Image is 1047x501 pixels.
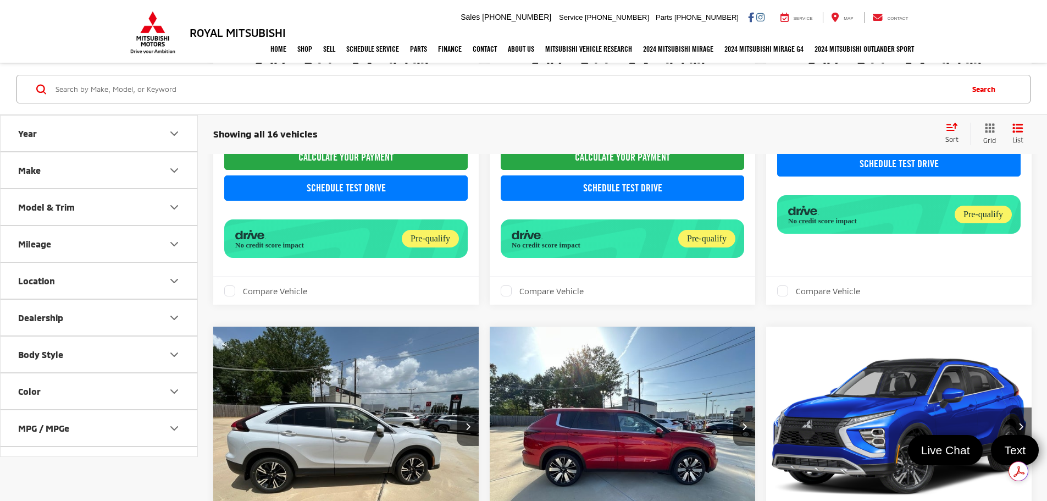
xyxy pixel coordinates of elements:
[961,75,1011,103] button: Search
[1,152,198,188] button: MakeMake
[405,35,433,63] a: Parts: Opens in a new tab
[168,201,181,214] div: Model & Trim
[18,423,69,433] div: MPG / MPGe
[168,127,181,140] div: Year
[18,202,75,212] div: Model & Trim
[585,13,649,21] span: [PHONE_NUMBER]
[213,128,318,139] span: Showing all 16 vehicles
[54,76,961,102] input: Search by Make, Model, or Keyword
[1,115,198,151] button: YearYear
[772,12,821,23] a: Service
[1,337,198,372] button: Body StyleBody Style
[1,410,198,446] button: MPG / MPGeMPG / MPGe
[971,123,1004,145] button: Grid View
[318,35,341,63] a: Sell
[809,35,919,63] a: 2024 Mitsubishi Outlander SPORT
[168,164,181,177] div: Make
[433,35,467,63] a: Finance
[1012,135,1023,145] span: List
[940,123,971,145] button: Select sort value
[748,13,754,21] a: Facebook: Click to visit our Facebook page
[168,311,181,324] div: Dealership
[482,13,551,21] span: [PHONE_NUMBER]
[887,16,908,21] span: Contact
[719,35,809,63] a: 2024 Mitsubishi Mirage G4
[501,285,584,296] label: Compare Vehicle
[1,189,198,225] button: Model & TrimModel & Trim
[844,16,853,21] span: Map
[224,175,468,201] a: Schedule Test Drive
[18,349,63,360] div: Body Style
[501,175,744,201] a: Schedule Test Drive
[190,26,286,38] h3: Royal Mitsubishi
[457,408,479,446] button: Next image
[1004,123,1032,145] button: List View
[908,435,983,465] a: Live Chat
[265,35,292,63] a: Home
[168,274,181,288] div: Location
[168,348,181,361] div: Body Style
[18,165,41,175] div: Make
[794,16,813,21] span: Service
[991,435,1039,465] a: Text
[945,135,959,143] span: Sort
[540,35,638,63] a: Mitsubishi Vehicle Research
[224,145,468,170] : CALCULATE YOUR PAYMENT
[168,238,181,251] div: Mileage
[168,422,181,435] div: MPG / MPGe
[864,12,917,23] a: Contact
[674,13,739,21] span: [PHONE_NUMBER]
[756,13,765,21] a: Instagram: Click to visit our Instagram page
[777,151,1021,177] a: Schedule Test Drive
[18,128,37,139] div: Year
[638,35,719,63] a: 2024 Mitsubishi Mirage
[18,386,41,397] div: Color
[777,285,860,296] label: Compare Vehicle
[461,13,480,21] span: Sales
[1,447,198,483] button: Cylinder
[224,285,307,296] label: Compare Vehicle
[502,35,540,63] a: About Us
[733,408,755,446] button: Next image
[467,35,502,63] a: Contact
[823,12,861,23] a: Map
[1,263,198,299] button: LocationLocation
[341,35,405,63] a: Schedule Service: Opens in a new tab
[916,443,976,458] span: Live Chat
[292,35,318,63] a: Shop
[501,145,744,170] : CALCULATE YOUR PAYMENT
[18,239,51,249] div: Mileage
[1,300,198,335] button: DealershipDealership
[128,11,178,54] img: Mitsubishi
[18,312,63,323] div: Dealership
[18,276,55,286] div: Location
[656,13,672,21] span: Parts
[1010,408,1032,446] button: Next image
[999,443,1031,458] span: Text
[983,136,996,145] span: Grid
[559,13,583,21] span: Service
[1,373,198,409] button: ColorColor
[168,385,181,398] div: Color
[1,226,198,262] button: MileageMileage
